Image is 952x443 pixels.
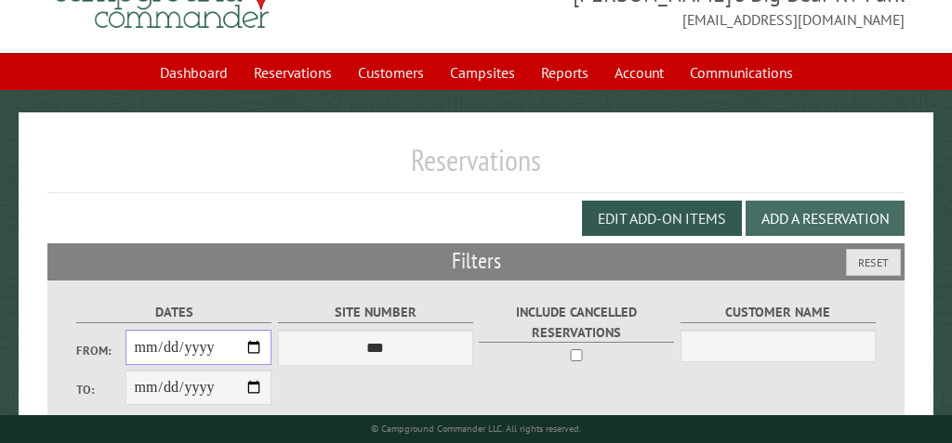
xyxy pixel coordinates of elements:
a: Reservations [243,55,343,90]
a: Communications [679,55,804,90]
label: Site Number [278,302,473,323]
a: Dashboard [149,55,239,90]
label: Include Cancelled Reservations [479,302,674,343]
label: Customer Name [681,302,876,323]
a: Campsites [439,55,526,90]
label: To: [76,381,126,398]
button: Add a Reservation [746,201,905,236]
h1: Reservations [47,142,905,193]
a: Reports [530,55,600,90]
small: © Campground Commander LLC. All rights reserved. [371,423,581,435]
label: From: [76,342,126,359]
label: Dates [76,302,271,323]
button: Edit Add-on Items [582,201,742,236]
a: Customers [347,55,435,90]
a: Account [603,55,675,90]
button: Reset [846,249,901,276]
h2: Filters [47,243,905,279]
